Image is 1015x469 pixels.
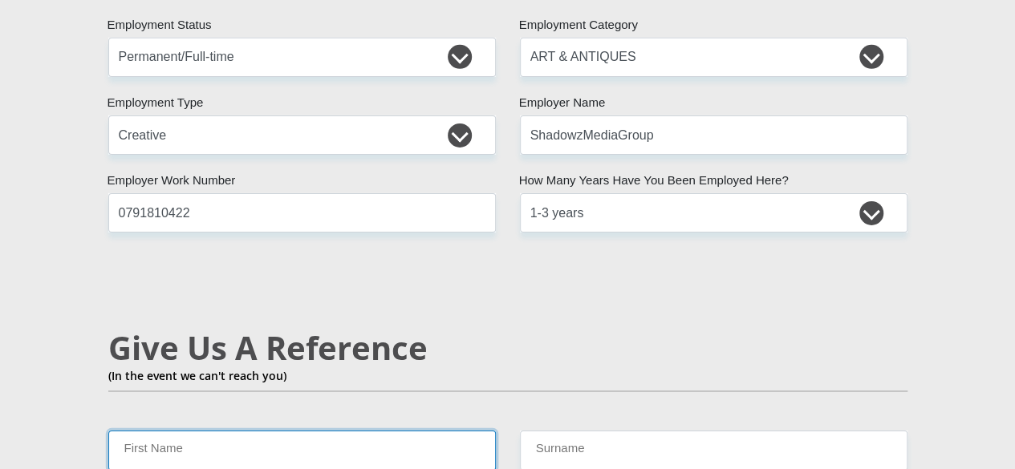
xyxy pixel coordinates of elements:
p: (In the event we can't reach you) [108,367,907,384]
input: Employer's Name [520,115,907,155]
h2: Give Us A Reference [108,329,907,367]
input: Employer Work Number [108,193,496,232]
